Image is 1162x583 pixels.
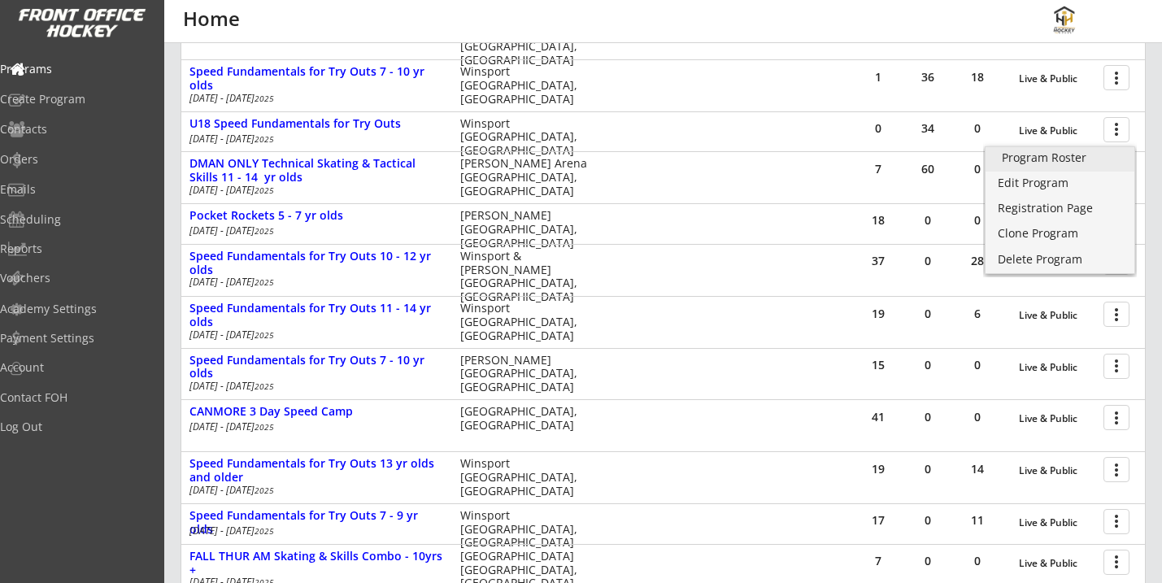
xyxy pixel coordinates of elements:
div: Live & Public [1019,413,1095,424]
div: 18 [953,72,1002,83]
div: [DATE] - [DATE] [189,134,438,144]
button: more_vert [1103,457,1129,482]
a: Program Roster [986,147,1134,172]
div: Speed Fundamentals for Try Outs 7 - 9 yr olds [189,509,443,537]
div: Program Roster [1002,152,1118,163]
div: 60 [903,163,952,175]
div: 19 [854,463,903,475]
div: 0 [903,463,952,475]
div: 41 [854,411,903,423]
div: Winsport [GEOGRAPHIC_DATA], [GEOGRAPHIC_DATA] [460,509,588,550]
div: [PERSON_NAME][GEOGRAPHIC_DATA], [GEOGRAPHIC_DATA] [460,209,588,250]
em: 2025 [255,225,274,237]
em: 2025 [255,485,274,496]
div: [PERSON_NAME] [GEOGRAPHIC_DATA], [GEOGRAPHIC_DATA] [460,354,588,394]
div: Speed Fundamentals for Try Outs 13 yr olds and older [189,457,443,485]
div: Live & Public [1019,362,1095,373]
em: 2025 [255,185,274,196]
button: more_vert [1103,354,1129,379]
div: 28 [953,255,1002,267]
div: 18 [854,215,903,226]
div: [DATE] - [DATE] [189,526,438,536]
div: 37 [854,255,903,267]
div: 0 [953,359,1002,371]
div: Winsport [GEOGRAPHIC_DATA], [GEOGRAPHIC_DATA] [460,117,588,158]
div: Live & Public [1019,558,1095,569]
div: 1 [854,72,903,83]
div: 19 [854,308,903,320]
div: Clone Program [998,228,1122,239]
div: Registration Page [998,202,1122,214]
div: [DATE] - [DATE] [189,381,438,391]
div: Speed Fundamentals for Try Outs 10 - 12 yr olds [189,250,443,277]
div: 0 [953,163,1002,175]
div: Winsport [GEOGRAPHIC_DATA], [GEOGRAPHIC_DATA] [460,457,588,498]
div: 14 [953,463,1002,475]
em: 2025 [255,133,274,145]
div: Live & Public [1019,310,1095,321]
a: Registration Page [986,198,1134,222]
div: 0 [953,215,1002,226]
div: [GEOGRAPHIC_DATA], [GEOGRAPHIC_DATA] [460,405,588,433]
div: [DATE] - [DATE] [189,485,438,495]
div: 0 [903,359,952,371]
div: Speed Fundamentals for Try Outs 7 - 10 yr olds [189,65,443,93]
div: Winsport [GEOGRAPHIC_DATA], [GEOGRAPHIC_DATA] [460,65,588,106]
div: FALL THUR AM Skating & Skills Combo - 10yrs + [189,550,443,577]
div: 11 [953,515,1002,526]
div: 17 [854,515,903,526]
div: Live & Public [1019,125,1095,137]
a: Edit Program [986,172,1134,197]
em: 2025 [255,329,274,341]
div: Speed Fundamentals for Try Outs 7 - 10 yr olds [189,354,443,381]
em: 2025 [255,381,274,392]
div: Winsport & [PERSON_NAME][GEOGRAPHIC_DATA], [GEOGRAPHIC_DATA] [460,250,588,304]
div: 34 [903,123,952,134]
em: 2025 [255,525,274,537]
div: 0 [903,215,952,226]
div: 0 [903,411,952,423]
div: 0 [953,411,1002,423]
div: [DATE] - [DATE] [189,94,438,103]
div: 0 [953,123,1002,134]
div: 0 [953,555,1002,567]
div: 0 [903,515,952,526]
div: 15 [854,359,903,371]
div: [DATE] - [DATE] [189,226,438,236]
button: more_vert [1103,65,1129,90]
div: 0 [854,123,903,134]
div: DMAN ONLY Technical Skating & Tactical Skills 11 - 14 yr olds [189,157,443,185]
div: Pocket Rockets 5 - 7 yr olds [189,209,443,223]
div: [DATE] - [DATE] [189,330,438,340]
div: Live & Public [1019,517,1095,529]
button: more_vert [1103,117,1129,142]
button: more_vert [1103,302,1129,327]
em: 2025 [255,276,274,288]
div: 7 [854,163,903,175]
div: 6 [953,308,1002,320]
div: U18 Speed Fundamentals for Try Outs [189,117,443,131]
div: [DATE] - [DATE] [189,422,438,432]
div: Delete Program [998,254,1122,265]
div: [PERSON_NAME] Arena [GEOGRAPHIC_DATA], [GEOGRAPHIC_DATA] [460,157,588,198]
div: 36 [903,72,952,83]
button: more_vert [1103,509,1129,534]
div: Winsport [GEOGRAPHIC_DATA], [GEOGRAPHIC_DATA] [460,302,588,342]
div: 0 [903,308,952,320]
div: Speed Fundamentals for Try Outs 11 - 14 yr olds [189,302,443,329]
div: Edit Program [998,177,1122,189]
div: 0 [903,255,952,267]
div: Live & Public [1019,465,1095,476]
button: more_vert [1103,405,1129,430]
em: 2025 [255,421,274,433]
div: 7 [854,555,903,567]
div: CANMORE 3 Day Speed Camp [189,405,443,419]
div: 0 [903,555,952,567]
div: Live & Public [1019,73,1095,85]
button: more_vert [1103,550,1129,575]
div: [DATE] - [DATE] [189,277,438,287]
div: [DATE] - [DATE] [189,185,438,195]
em: 2025 [255,93,274,104]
